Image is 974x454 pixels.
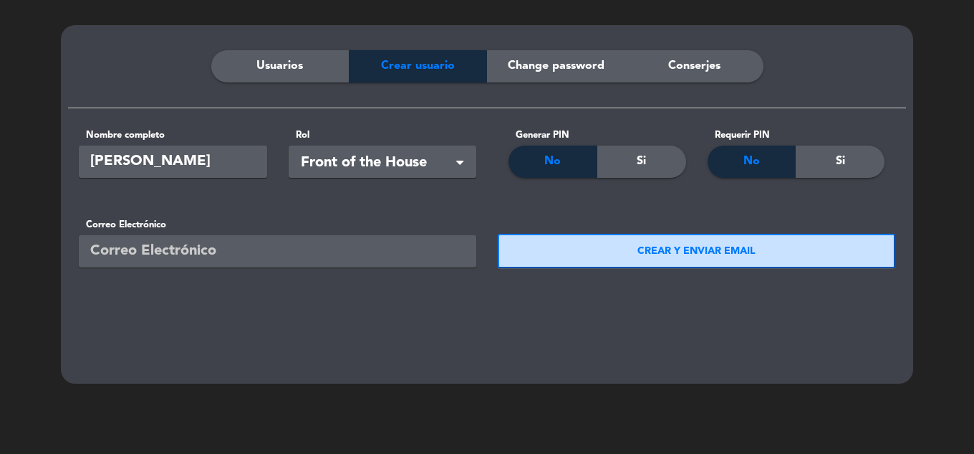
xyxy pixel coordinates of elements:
label: Correo Electrónico [79,217,476,232]
span: Crear usuario [381,57,455,75]
span: Front of the House [301,151,470,175]
input: Correo Electrónico [79,235,476,268]
input: Nombre completo [79,146,267,178]
label: Nombre completo [79,128,267,143]
span: Conserjes [668,57,720,75]
div: Generar PIN [508,128,686,143]
span: Change password [508,57,604,75]
div: Requerir PIN [708,128,885,143]
span: No [544,152,561,171]
label: Rol [289,128,477,143]
span: Si [637,152,646,171]
span: No [743,152,760,171]
span: Usuarios [256,57,303,75]
button: CREAR Y ENVIAR EMAIL [498,234,895,268]
span: Si [836,152,845,171]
